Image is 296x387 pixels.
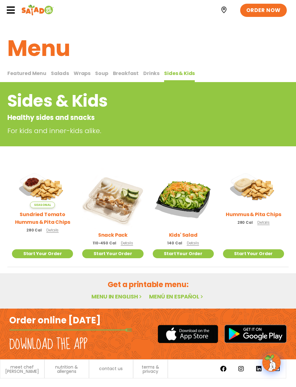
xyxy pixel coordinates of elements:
img: Product photo for Sundried Tomato Hummus & Pita Chips [12,167,73,208]
h2: Snack Pack [98,231,128,239]
a: Menú en español [149,293,204,300]
span: Details [187,240,199,246]
span: 280 Cal [26,227,42,233]
a: terms & privacy [136,365,164,373]
span: 140 Cal [167,240,182,246]
span: Featured Menu [7,70,46,77]
img: Product photo for Snack Pack [82,167,143,228]
span: Sides & Kids [164,70,195,77]
span: Seasonal [30,202,55,208]
span: ORDER NOW [246,7,281,14]
span: 280 Cal [237,220,253,225]
a: Start Your Order [82,249,143,258]
a: Menu in English [91,293,143,300]
a: Start Your Order [12,249,73,258]
a: contact us [99,366,123,371]
img: wpChatIcon [263,354,280,371]
a: Start Your Order [223,249,284,258]
a: Start Your Order [153,249,214,258]
h2: Kids' Salad [169,231,198,239]
span: Wraps [74,70,90,77]
a: ORDER NOW [240,4,287,17]
h2: Download the app [9,336,87,353]
a: nutrition & allergens [48,365,86,373]
a: meet chef [PERSON_NAME] [3,365,41,373]
span: Salads [51,70,69,77]
span: Details [257,220,270,225]
p: Healthy sides and snacks [7,113,239,123]
h2: Sides & Kids [7,89,239,113]
span: 110-450 Cal [93,240,116,246]
span: Drinks [143,70,160,77]
img: fork [9,328,132,332]
p: For kids and inner-kids alike. [7,126,280,136]
h2: Sundried Tomato Hummus & Pita Chips [12,211,73,226]
img: Header logo [21,4,54,16]
h2: Order online [DATE] [9,315,101,326]
span: Soup [95,70,108,77]
img: Product photo for Hummus & Pita Chips [223,167,284,208]
h1: Menu [7,32,289,65]
img: appstore [158,324,218,344]
span: Details [46,227,59,233]
img: google_play [224,325,287,343]
h2: Hummus & Pita Chips [226,211,281,218]
span: Details [121,240,133,246]
div: Tabbed content [7,67,289,82]
h2: Get a printable menu: [7,279,289,290]
img: Product photo for Kids’ Salad [153,167,214,228]
span: Breakfast [113,70,139,77]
